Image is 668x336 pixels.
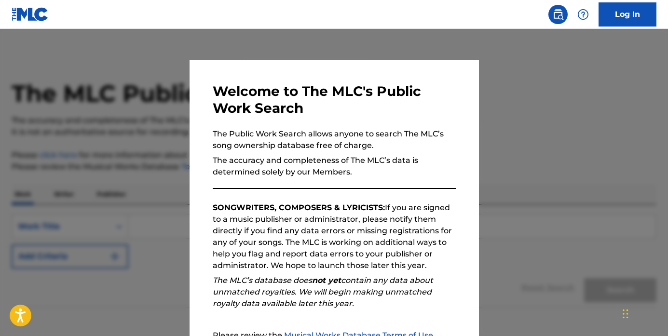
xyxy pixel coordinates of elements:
img: MLC Logo [12,7,49,21]
p: The accuracy and completeness of The MLC’s data is determined solely by our Members. [213,155,456,178]
img: search [552,9,564,20]
p: The Public Work Search allows anyone to search The MLC’s song ownership database free of charge. [213,128,456,151]
iframe: Chat Widget [620,290,668,336]
div: Drag [623,299,628,328]
em: The MLC’s database does contain any data about unmatched royalties. We will begin making unmatche... [213,276,433,308]
p: If you are signed to a music publisher or administrator, please notify them directly if you find ... [213,202,456,271]
h3: Welcome to The MLC's Public Work Search [213,83,456,117]
img: help [577,9,589,20]
strong: not yet [312,276,341,285]
a: Log In [599,2,656,27]
strong: SONGWRITERS, COMPOSERS & LYRICISTS: [213,203,385,212]
a: Public Search [548,5,568,24]
div: Help [573,5,593,24]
